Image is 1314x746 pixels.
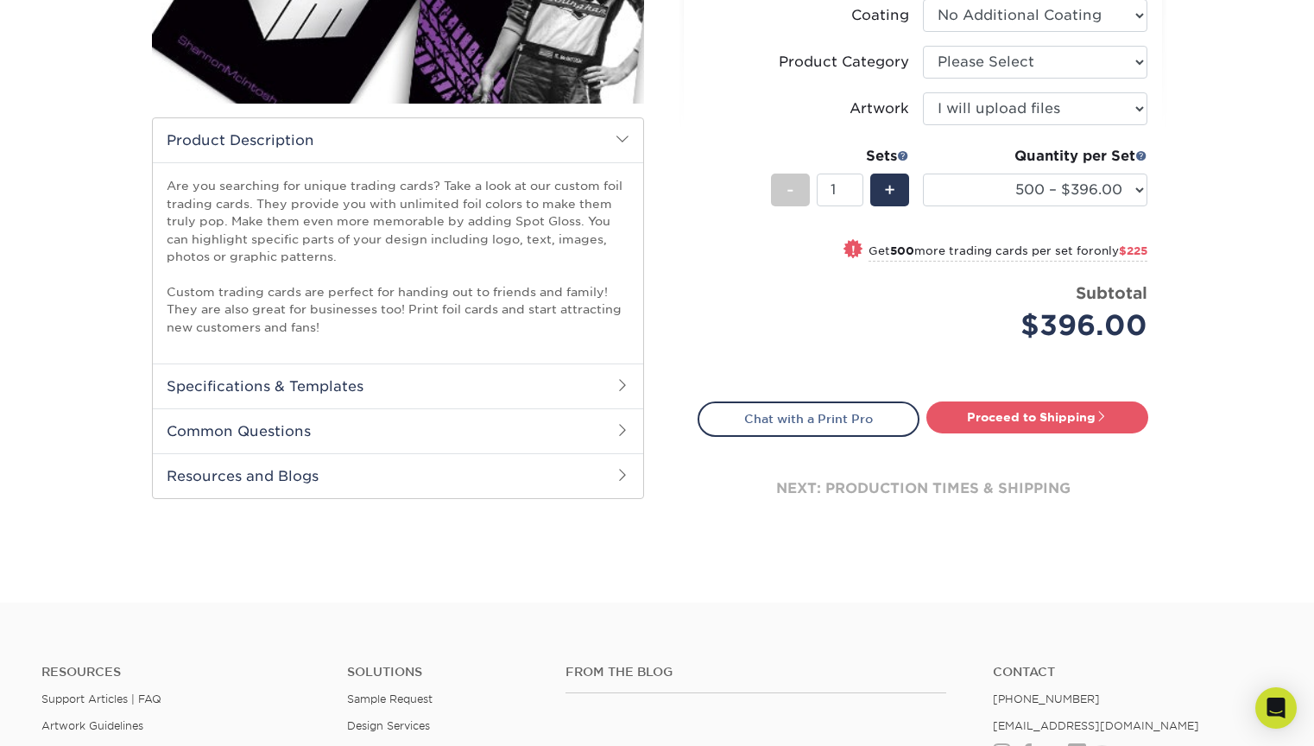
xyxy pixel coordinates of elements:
[779,52,909,73] div: Product Category
[993,665,1273,680] a: Contact
[936,305,1147,346] div: $396.00
[153,408,643,453] h2: Common Questions
[1255,687,1297,729] div: Open Intercom Messenger
[771,146,909,167] div: Sets
[869,244,1147,262] small: Get more trading cards per set for
[1094,244,1147,257] span: only
[698,437,1148,541] div: next: production times & shipping
[347,692,433,705] a: Sample Request
[565,665,946,680] h4: From the Blog
[1119,244,1147,257] span: $225
[993,692,1100,705] a: [PHONE_NUMBER]
[851,5,909,26] div: Coating
[1076,283,1147,302] strong: Subtotal
[926,401,1148,433] a: Proceed to Shipping
[41,665,321,680] h4: Resources
[993,719,1199,732] a: [EMAIL_ADDRESS][DOMAIN_NAME]
[153,364,643,408] h2: Specifications & Templates
[347,719,430,732] a: Design Services
[153,118,643,162] h2: Product Description
[167,177,629,336] p: Are you searching for unique trading cards? Take a look at our custom foil trading cards. They pr...
[698,401,919,436] a: Chat with a Print Pro
[923,146,1147,167] div: Quantity per Set
[851,241,856,259] span: !
[884,177,895,203] span: +
[890,244,914,257] strong: 500
[850,98,909,119] div: Artwork
[153,453,643,498] h2: Resources and Blogs
[347,665,540,680] h4: Solutions
[787,177,794,203] span: -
